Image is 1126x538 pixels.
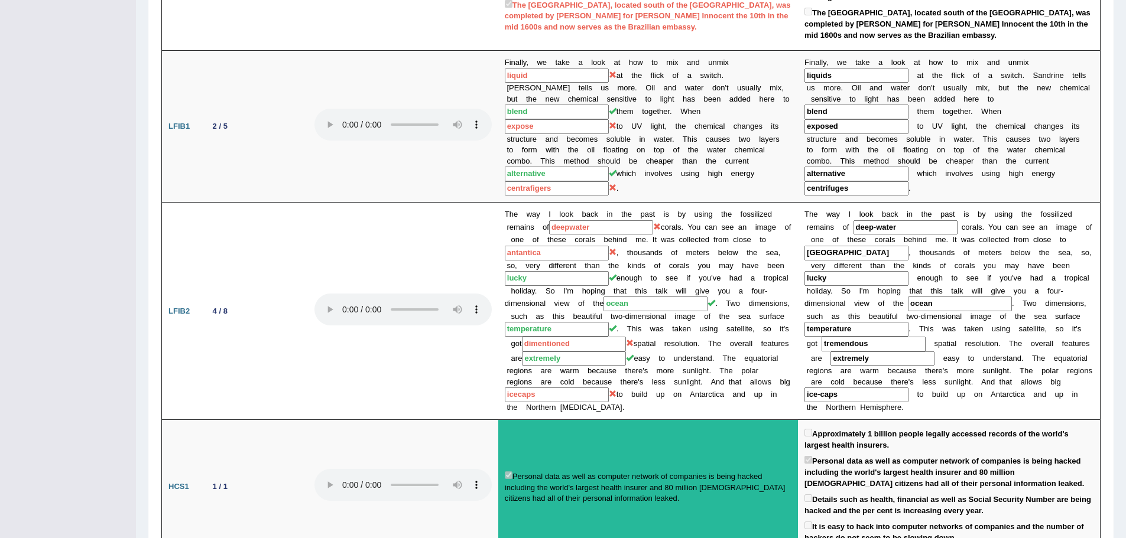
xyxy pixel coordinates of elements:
[878,83,882,92] b: d
[815,94,819,103] b: e
[811,94,815,103] b: s
[1078,83,1080,92] b: i
[1080,83,1084,92] b: c
[917,122,920,131] b: t
[933,58,937,67] b: o
[883,135,890,144] b: m
[893,145,895,154] b: l
[823,83,830,92] b: m
[804,69,908,83] input: blank
[918,83,922,92] b: d
[809,58,811,67] b: i
[1088,83,1090,92] b: l
[924,135,926,144] b: l
[982,122,987,131] b: e
[1033,71,1039,80] b: S
[1008,122,1014,131] b: m
[978,122,982,131] b: h
[992,135,994,144] b: i
[1061,135,1065,144] b: a
[919,122,923,131] b: o
[887,145,891,154] b: o
[953,58,958,67] b: o
[833,94,837,103] b: v
[943,83,947,92] b: u
[994,135,998,144] b: s
[1073,135,1076,144] b: r
[891,58,893,67] b: l
[1073,122,1076,131] b: t
[1025,58,1029,67] b: x
[878,58,882,67] b: a
[1006,135,1010,144] b: c
[1037,83,1041,92] b: n
[1059,122,1063,131] b: s
[964,107,968,116] b: e
[890,135,894,144] b: e
[852,83,858,92] b: O
[498,51,798,203] td: Finally, we take a look at how to mix and unmix at the flick of a switch. [PERSON_NAME] tells us ...
[1039,135,1041,144] b: t
[1016,122,1020,131] b: c
[955,122,959,131] b: g
[822,145,824,154] b: f
[1059,135,1061,144] b: l
[988,83,990,92] b: ,
[1038,71,1042,80] b: a
[998,83,1002,92] b: b
[982,135,987,144] b: T
[807,135,811,144] b: s
[951,122,953,131] b: l
[955,71,957,80] b: i
[1024,122,1026,131] b: l
[1047,71,1051,80] b: d
[1080,71,1082,80] b: l
[1004,122,1008,131] b: e
[811,83,815,92] b: s
[918,145,920,154] b: i
[897,58,901,67] b: o
[1022,71,1024,80] b: .
[505,119,609,134] input: blank
[1047,122,1051,131] b: n
[949,107,953,116] b: g
[958,107,960,116] b: t
[997,107,1001,116] b: n
[976,122,978,131] b: t
[920,135,924,144] b: b
[988,71,992,80] b: a
[991,58,995,67] b: n
[869,83,874,92] b: a
[937,145,941,154] b: o
[963,135,966,144] b: t
[819,135,823,144] b: c
[831,94,833,103] b: i
[804,105,908,119] input: blank
[208,120,232,132] div: 2 / 5
[1082,71,1086,80] b: s
[807,83,811,92] b: u
[865,58,869,67] b: e
[921,71,924,80] b: t
[968,107,971,116] b: r
[1013,58,1017,67] b: n
[972,135,975,144] b: .
[953,122,955,131] b: i
[978,71,980,80] b: f
[841,83,843,92] b: .
[1042,71,1046,80] b: n
[804,5,1093,41] label: The [GEOGRAPHIC_DATA], located south of the [GEOGRAPHIC_DATA], was completed by [PERSON_NAME] for...
[1075,71,1079,80] b: e
[965,122,968,131] b: ,
[855,145,859,154] b: h
[845,135,849,144] b: a
[891,94,895,103] b: a
[862,58,866,67] b: k
[505,69,609,83] input: blank
[932,122,937,131] b: U
[911,145,916,154] b: a
[1055,71,1059,80] b: n
[952,83,956,92] b: u
[866,94,868,103] b: i
[834,83,836,92] b: r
